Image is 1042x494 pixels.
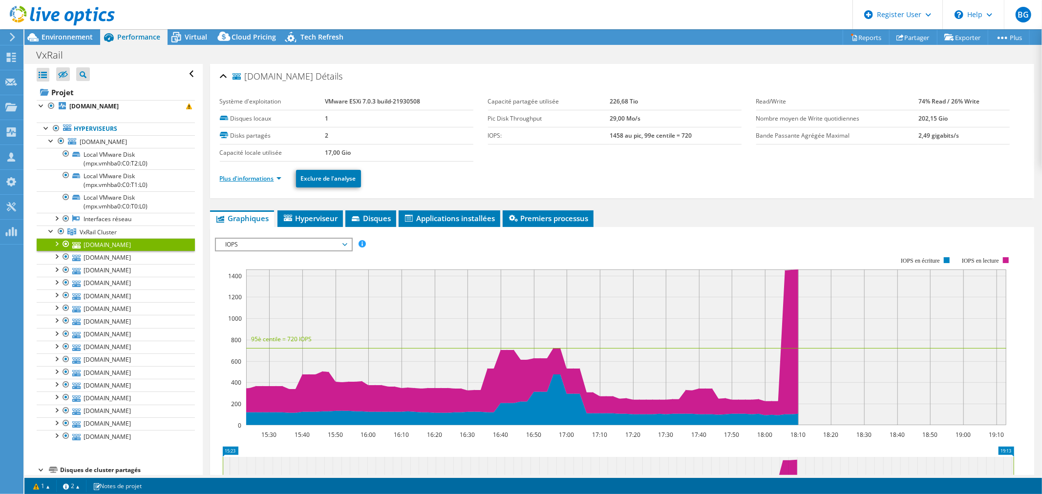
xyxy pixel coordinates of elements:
[60,464,195,476] div: Disques de cluster partagés
[80,138,127,146] span: [DOMAIN_NAME]
[282,213,338,223] span: Hyperviseur
[325,97,420,105] b: VMware ESXi 7.0.3 build-21930508
[350,213,391,223] span: Disques
[37,264,195,277] a: [DOMAIN_NAME]
[918,131,959,140] b: 2,49 gigabits/s
[856,431,872,439] text: 18:30
[37,169,195,191] a: Local VMware Disk (mpx.vmhba0:C0:T1:L0)
[427,431,442,439] text: 16:20
[316,70,343,82] span: Détails
[228,293,242,301] text: 1200
[220,148,325,158] label: Capacité locale utilisée
[325,131,328,140] b: 2
[325,114,328,123] b: 1
[37,353,195,366] a: [DOMAIN_NAME]
[1016,7,1031,22] span: BG
[37,148,195,169] a: Local VMware Disk (mpx.vmhba0:C0:T2:L0)
[404,213,495,223] span: Applications installées
[361,431,376,439] text: 16:00
[37,123,195,135] a: Hyperviseurs
[37,405,195,417] a: [DOMAIN_NAME]
[756,131,918,141] label: Bande Passante Agrégée Maximal
[922,431,937,439] text: 18:50
[220,97,325,106] label: Système d'exploitation
[37,315,195,328] a: [DOMAIN_NAME]
[592,431,607,439] text: 17:10
[37,84,195,100] a: Projet
[691,431,706,439] text: 17:40
[37,417,195,430] a: [DOMAIN_NAME]
[508,213,589,223] span: Premiers processus
[724,431,739,439] text: 17:50
[215,213,269,223] span: Graphiques
[69,102,119,110] b: [DOMAIN_NAME]
[889,30,937,45] a: Partager
[325,148,351,157] b: 17,00 Gio
[37,251,195,264] a: [DOMAIN_NAME]
[823,431,838,439] text: 18:20
[937,30,988,45] a: Exporter
[37,366,195,379] a: [DOMAIN_NAME]
[37,135,195,148] a: [DOMAIN_NAME]
[231,336,241,344] text: 800
[185,32,207,41] span: Virtual
[56,480,86,492] a: 2
[37,213,195,226] a: Interfaces réseau
[918,97,979,105] b: 74% Read / 26% Write
[221,239,346,250] span: IOPS
[231,378,241,387] text: 400
[610,131,692,140] b: 1458 au pic, 99e centile = 720
[988,30,1030,45] a: Plus
[488,97,610,106] label: Capacité partagée utilisée
[231,357,241,366] text: 600
[901,257,940,264] text: IOPS en écriture
[955,10,963,19] svg: \n
[37,238,195,251] a: [DOMAIN_NAME]
[231,400,241,408] text: 200
[37,277,195,289] a: [DOMAIN_NAME]
[37,430,195,443] a: [DOMAIN_NAME]
[37,379,195,391] a: [DOMAIN_NAME]
[300,32,343,41] span: Tech Refresh
[394,431,409,439] text: 16:10
[610,114,641,123] b: 29,00 Mo/s
[233,72,314,82] span: [DOMAIN_NAME]
[37,289,195,302] a: [DOMAIN_NAME]
[756,114,918,123] label: Nombre moyen de Write quotidiennes
[890,431,905,439] text: 18:40
[559,431,574,439] text: 17:00
[220,131,325,141] label: Disks partagés
[296,170,361,187] a: Exclure de l'analyse
[232,32,276,41] span: Cloud Pricing
[220,114,325,123] label: Disques locaux
[37,302,195,315] a: [DOMAIN_NAME]
[526,431,541,439] text: 16:50
[228,314,242,323] text: 1000
[80,228,117,236] span: VxRail Cluster
[488,114,610,123] label: Pic Disk Throughput
[37,328,195,341] a: [DOMAIN_NAME]
[610,97,638,105] b: 226,68 Tio
[790,431,806,439] text: 18:10
[26,480,57,492] a: 1
[37,100,195,113] a: [DOMAIN_NAME]
[42,32,93,41] span: Environnement
[625,431,640,439] text: 17:20
[32,50,78,61] h1: VxRail
[37,391,195,404] a: [DOMAIN_NAME]
[37,226,195,238] a: VxRail Cluster
[493,431,508,439] text: 16:40
[238,421,241,430] text: 0
[251,335,312,343] text: 95è centile = 720 IOPS
[37,191,195,213] a: Local VMware Disk (mpx.vmhba0:C0:T0:L0)
[843,30,890,45] a: Reports
[756,97,918,106] label: Read/Write
[962,257,999,264] text: IOPS en lecture
[86,480,149,492] a: Notes de projet
[460,431,475,439] text: 16:30
[295,431,310,439] text: 15:40
[37,341,195,353] a: [DOMAIN_NAME]
[261,431,276,439] text: 15:30
[117,32,160,41] span: Performance
[228,272,242,280] text: 1400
